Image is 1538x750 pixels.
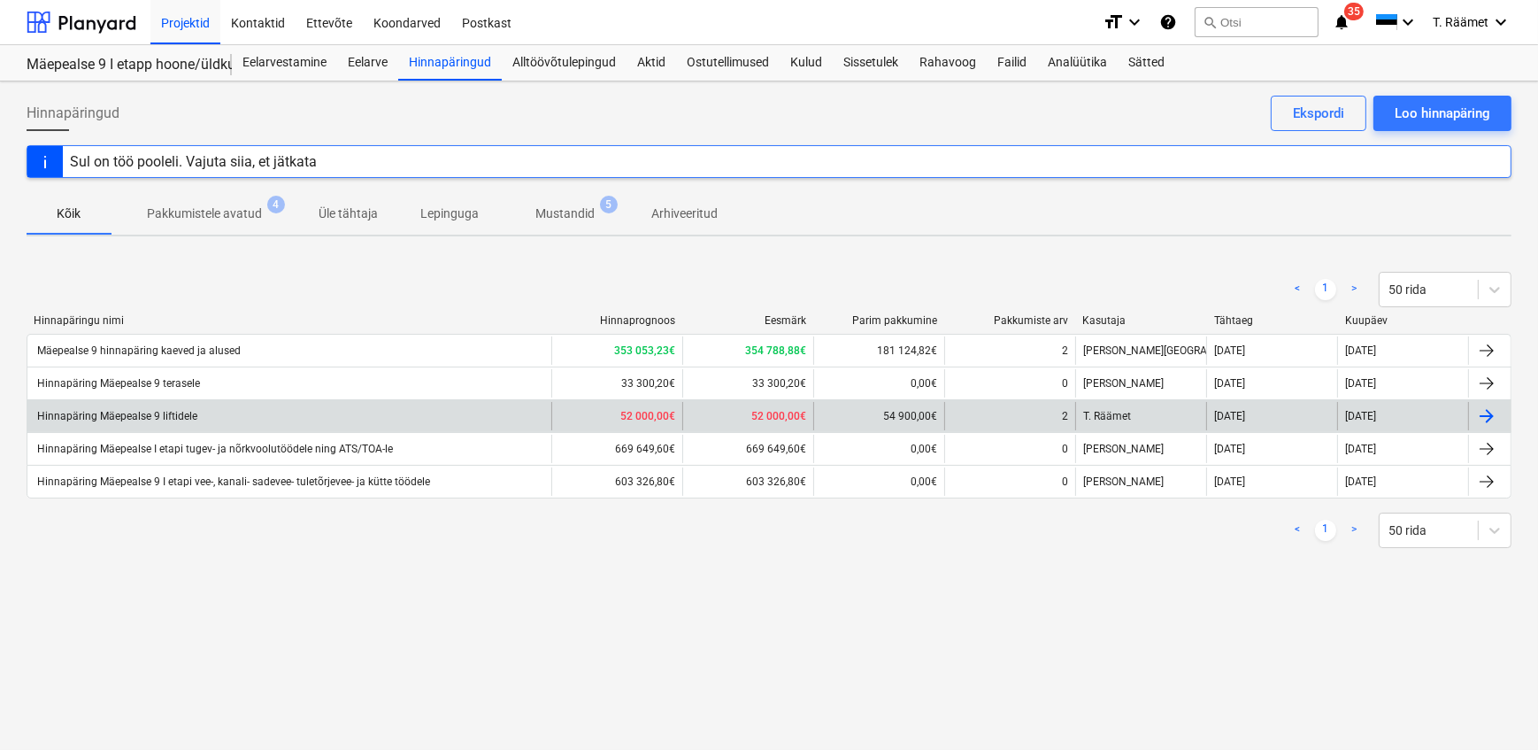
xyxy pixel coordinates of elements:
b: 354 788,88€ [745,344,806,357]
span: search [1203,15,1217,29]
div: [DATE] [1214,377,1245,390]
div: [DATE] [1214,344,1245,357]
b: 353 053,23€ [614,344,675,357]
a: Page 1 is your current page [1315,279,1336,300]
a: Previous page [1287,279,1308,300]
div: Hinnapäring Mäepealse 9 liftidele [35,410,197,422]
div: [PERSON_NAME] [1075,435,1206,463]
div: 603 326,80€ [682,468,813,496]
div: 33 300,20€ [682,369,813,398]
a: Page 1 is your current page [1315,520,1336,541]
a: Eelarvestamine [232,45,337,81]
div: 0 [1062,476,1068,488]
i: keyboard_arrow_down [1397,12,1419,33]
div: Hinnapäring Mäepealse I etapi tugev- ja nõrkvoolutöödele ning ATS/TOA-le [35,443,393,455]
i: keyboard_arrow_down [1490,12,1511,33]
span: Hinnapäringud [27,103,119,124]
div: 0,00€ [813,468,944,496]
a: Ostutellimused [676,45,780,81]
b: 52 000,00€ [620,410,675,422]
p: Pakkumistele avatud [147,205,262,223]
div: [PERSON_NAME][GEOGRAPHIC_DATA] [1075,336,1206,365]
div: 0,00€ [813,435,944,463]
button: Otsi [1195,7,1319,37]
a: Rahavoog [909,45,987,81]
a: Sissetulek [833,45,909,81]
div: 54 900,00€ [813,402,944,430]
iframe: Chat Widget [1450,665,1538,750]
span: T. Räämet [1433,15,1488,29]
div: T. Räämet [1075,402,1206,430]
div: [PERSON_NAME] [1075,369,1206,398]
a: Failid [987,45,1037,81]
div: Pakkumiste arv [951,314,1068,327]
div: Kuupäev [1345,314,1462,327]
div: Kasutaja [1082,314,1199,327]
div: Tähtaeg [1214,314,1331,327]
div: Mäepealse 9 I etapp hoone/üldkulud//maatööd (2101988//2101671) [27,56,211,74]
a: Sätted [1118,45,1175,81]
div: [DATE] [1214,476,1245,488]
div: Parim pakkumine [820,314,937,327]
div: Hinnaprognoos [558,314,675,327]
div: [DATE] [1345,377,1376,390]
span: 35 [1344,3,1364,20]
a: Hinnapäringud [398,45,502,81]
p: Arhiveeritud [651,205,718,223]
div: 0 [1062,377,1068,390]
div: [PERSON_NAME] [1075,468,1206,496]
p: Lepinguga [420,205,479,223]
a: Aktid [627,45,676,81]
div: Hinnapäringu nimi [34,314,544,327]
div: Ekspordi [1293,102,1344,125]
b: 52 000,00€ [751,410,806,422]
div: [DATE] [1345,476,1376,488]
span: 4 [267,196,285,213]
button: Loo hinnapäring [1373,96,1511,131]
i: notifications [1333,12,1350,33]
div: [DATE] [1214,443,1245,455]
i: Abikeskus [1159,12,1177,33]
div: [DATE] [1345,443,1376,455]
a: Next page [1343,279,1365,300]
div: Hinnapäring Mäepealse 9 terasele [35,377,200,390]
div: 181 124,82€ [813,336,944,365]
div: 33 300,20€ [551,369,682,398]
div: Loo hinnapäring [1395,102,1490,125]
button: Ekspordi [1271,96,1366,131]
div: Hinnapäring Mäepealse 9 I etapi vee-, kanali- sadevee- tuletõrjevee- ja kütte töödele [35,476,430,488]
div: [DATE] [1345,410,1376,422]
div: 669 649,60€ [551,435,682,463]
a: Alltöövõtulepingud [502,45,627,81]
div: 0,00€ [813,369,944,398]
a: Eelarve [337,45,398,81]
a: Next page [1343,520,1365,541]
div: 0 [1062,443,1068,455]
div: 603 326,80€ [551,468,682,496]
div: 669 649,60€ [682,435,813,463]
i: format_size [1103,12,1124,33]
p: Üle tähtaja [319,205,378,223]
i: keyboard_arrow_down [1124,12,1145,33]
a: Previous page [1287,520,1308,541]
div: [DATE] [1214,410,1245,422]
div: 2 [1062,410,1068,422]
div: [DATE] [1345,344,1376,357]
div: Sul on töö pooleli. Vajuta siia, et jätkata [70,153,317,170]
a: Kulud [780,45,833,81]
a: Analüütika [1037,45,1118,81]
p: Kõik [48,205,90,223]
div: Mäepealse 9 hinnapäring kaeved ja alused [35,344,241,357]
